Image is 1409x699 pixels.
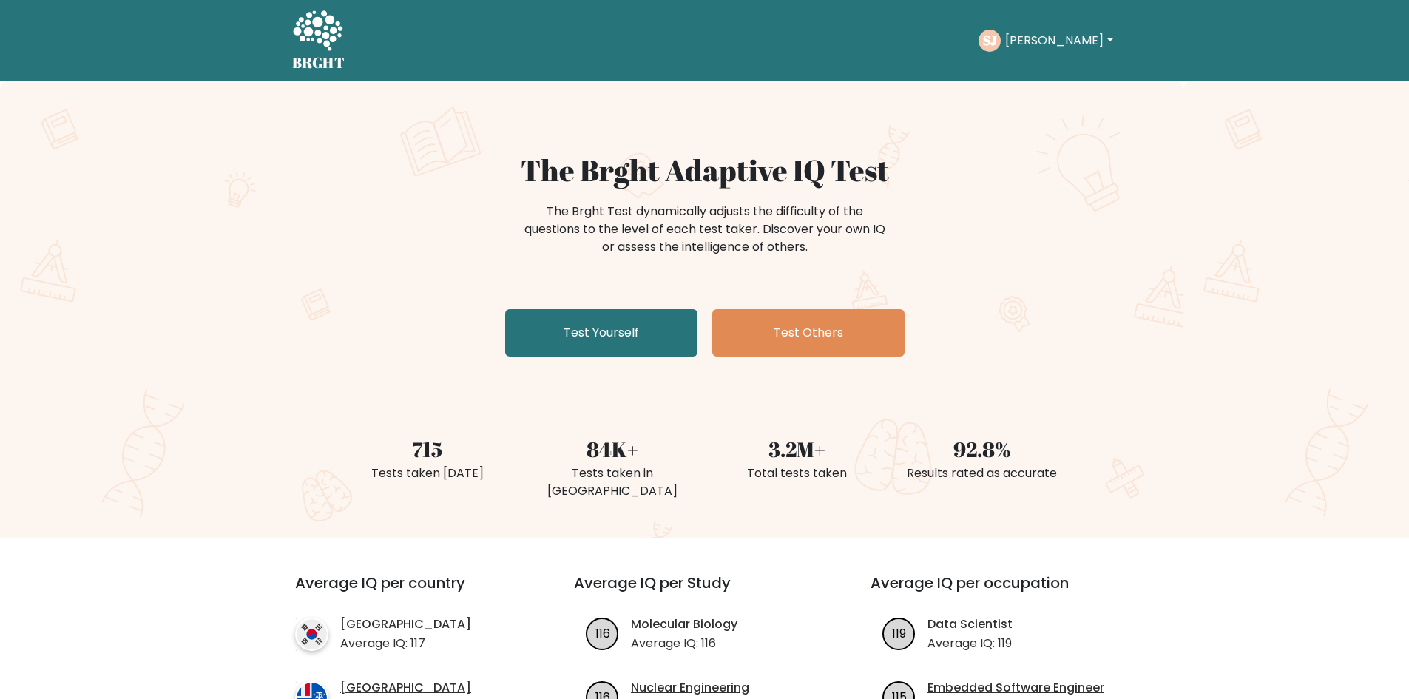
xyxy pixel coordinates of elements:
[520,203,890,256] div: The Brght Test dynamically adjusts the difficulty of the questions to the level of each test take...
[295,574,521,609] h3: Average IQ per country
[295,618,328,651] img: country
[892,624,906,641] text: 119
[899,433,1066,465] div: 92.8%
[983,32,997,49] text: SJ
[714,465,881,482] div: Total tests taken
[595,624,610,641] text: 116
[344,465,511,482] div: Tests taken [DATE]
[505,309,697,357] a: Test Yourself
[344,433,511,465] div: 715
[340,615,471,633] a: [GEOGRAPHIC_DATA]
[899,465,1066,482] div: Results rated as accurate
[714,433,881,465] div: 3.2M+
[631,635,737,652] p: Average IQ: 116
[529,433,696,465] div: 84K+
[340,679,471,697] a: [GEOGRAPHIC_DATA]
[631,615,737,633] a: Molecular Biology
[927,679,1104,697] a: Embedded Software Engineer
[927,635,1013,652] p: Average IQ: 119
[344,152,1066,188] h1: The Brght Adaptive IQ Test
[1001,31,1117,50] button: [PERSON_NAME]
[927,615,1013,633] a: Data Scientist
[631,679,749,697] a: Nuclear Engineering
[871,574,1132,609] h3: Average IQ per occupation
[712,309,905,357] a: Test Others
[529,465,696,500] div: Tests taken in [GEOGRAPHIC_DATA]
[574,574,835,609] h3: Average IQ per Study
[340,635,471,652] p: Average IQ: 117
[292,6,345,75] a: BRGHT
[292,54,345,72] h5: BRGHT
